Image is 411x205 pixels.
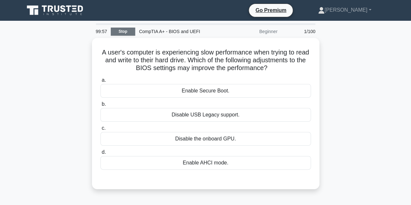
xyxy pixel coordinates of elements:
[251,6,290,14] a: Go Premium
[225,25,281,38] div: Beginner
[135,25,225,38] div: CompTIA A+ - BIOS and UEFI
[281,25,319,38] div: 1/100
[102,149,106,155] span: d.
[100,108,311,122] div: Disable USB Legacy support.
[92,25,111,38] div: 99:57
[100,48,312,72] h5: A user's computer is experiencing slow performance when trying to read and write to their hard dr...
[102,101,106,107] span: b.
[111,28,135,36] a: Stop
[302,4,387,17] a: [PERSON_NAME]
[100,132,311,146] div: Disable the onboard GPU.
[100,156,311,170] div: Enable AHCI mode.
[102,77,106,83] span: a.
[100,84,311,98] div: Enable Secure Boot.
[102,125,106,131] span: c.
